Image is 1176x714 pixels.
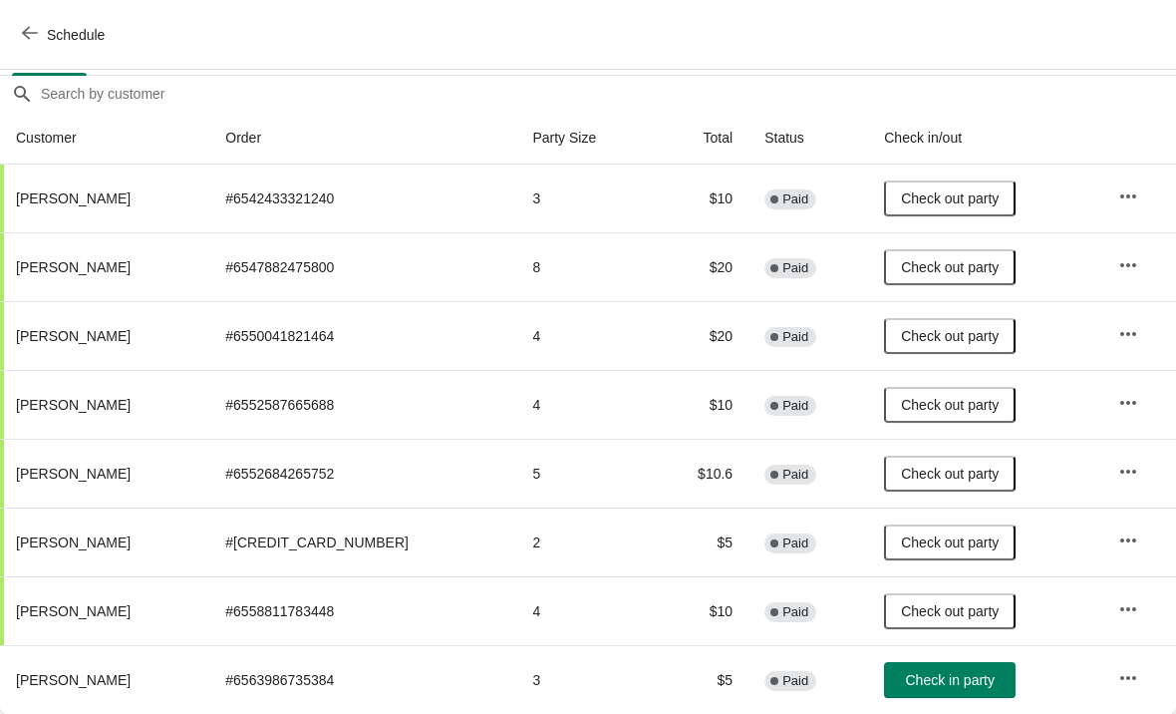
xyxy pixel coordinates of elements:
td: 3 [516,165,653,232]
td: $10 [653,165,748,232]
td: $20 [653,301,748,370]
td: # [CREDIT_CARD_NUMBER] [209,508,516,576]
span: [PERSON_NAME] [16,190,131,206]
td: $20 [653,232,748,301]
span: [PERSON_NAME] [16,466,131,482]
span: Check out party [901,328,999,344]
span: Check out party [901,603,999,619]
td: $10 [653,370,748,439]
td: $5 [653,508,748,576]
td: # 6552587665688 [209,370,516,439]
span: Paid [782,191,808,207]
td: # 6542433321240 [209,165,516,232]
td: $5 [653,645,748,714]
span: Paid [782,673,808,689]
td: 5 [516,439,653,508]
span: [PERSON_NAME] [16,259,131,275]
button: Check out party [884,456,1016,492]
th: Party Size [516,112,653,165]
button: Check out party [884,387,1016,423]
span: [PERSON_NAME] [16,535,131,550]
span: [PERSON_NAME] [16,672,131,688]
span: Check out party [901,535,999,550]
th: Order [209,112,516,165]
td: # 6563986735384 [209,645,516,714]
td: $10 [653,576,748,645]
span: Check out party [901,259,999,275]
span: Paid [782,467,808,483]
th: Check in/out [868,112,1101,165]
button: Schedule [10,17,121,53]
button: Check out party [884,318,1016,354]
span: Check in party [906,672,995,688]
td: # 6547882475800 [209,232,516,301]
button: Check out party [884,525,1016,560]
td: # 6558811783448 [209,576,516,645]
span: Paid [782,260,808,276]
button: Check out party [884,180,1016,216]
td: # 6552684265752 [209,439,516,508]
span: Paid [782,535,808,551]
span: Check out party [901,397,999,413]
span: [PERSON_NAME] [16,397,131,413]
span: Paid [782,604,808,620]
th: Status [748,112,868,165]
span: Paid [782,398,808,414]
td: 4 [516,576,653,645]
span: [PERSON_NAME] [16,328,131,344]
td: 8 [516,232,653,301]
td: $10.6 [653,439,748,508]
span: Schedule [47,27,105,43]
button: Check out party [884,593,1016,629]
span: Paid [782,329,808,345]
button: Check out party [884,249,1016,285]
span: Check out party [901,190,999,206]
th: Total [653,112,748,165]
td: # 6550041821464 [209,301,516,370]
span: [PERSON_NAME] [16,603,131,619]
td: 2 [516,508,653,576]
td: 4 [516,301,653,370]
td: 4 [516,370,653,439]
span: Check out party [901,466,999,482]
button: Check in party [884,662,1016,698]
input: Search by customer [40,76,1176,112]
td: 3 [516,645,653,714]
